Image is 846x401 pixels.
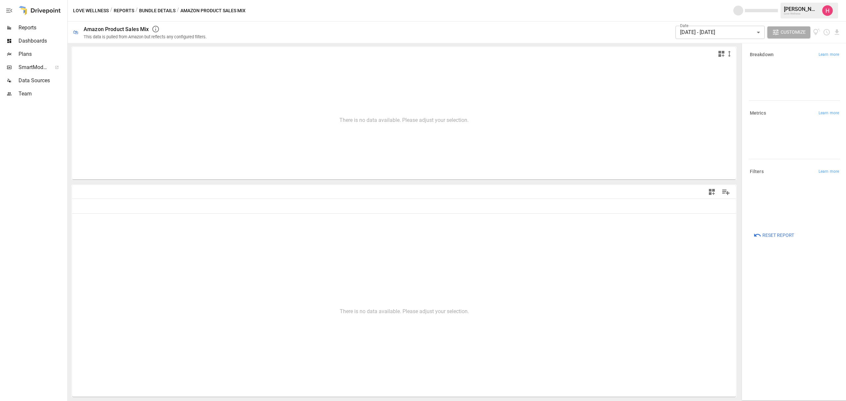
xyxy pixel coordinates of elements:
button: Download report [833,28,841,36]
button: Reset Report [749,229,799,241]
div: Love Wellness [784,12,818,15]
span: Reset Report [762,231,794,239]
div: / [135,7,138,15]
h6: Filters [750,168,764,175]
div: [DATE] - [DATE] [675,26,765,39]
button: Schedule report [823,28,830,36]
div: / [110,7,112,15]
div: There is no data available. Please adjust your selection. [339,117,469,123]
button: View documentation [813,26,821,38]
span: Customize [781,28,806,36]
h6: Metrics [750,110,766,117]
span: SmartModel [19,63,48,71]
button: Hayley Rovet [818,1,837,20]
span: Data Sources [19,77,66,85]
p: There is no data available. Please adjust your selection. [340,308,469,315]
span: Team [19,90,66,98]
span: Plans [19,50,66,58]
span: Learn more [819,110,839,117]
h6: Breakdown [750,51,774,58]
span: Dashboards [19,37,66,45]
div: [PERSON_NAME] [784,6,818,12]
button: Bundle Details [139,7,175,15]
img: Hayley Rovet [822,5,833,16]
span: Reports [19,24,66,32]
button: Love Wellness [73,7,109,15]
div: / [177,7,179,15]
span: Learn more [819,52,839,58]
div: This data is pulled from Amazon but reflects any configured filters. [84,34,207,39]
span: Learn more [819,168,839,175]
button: Customize [767,26,810,38]
span: ™ [47,62,52,71]
button: Manage Columns [718,185,733,200]
div: Amazon Product Sales Mix [84,26,149,32]
label: Date [680,23,688,28]
div: 🛍 [73,29,78,35]
button: Reports [114,7,134,15]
